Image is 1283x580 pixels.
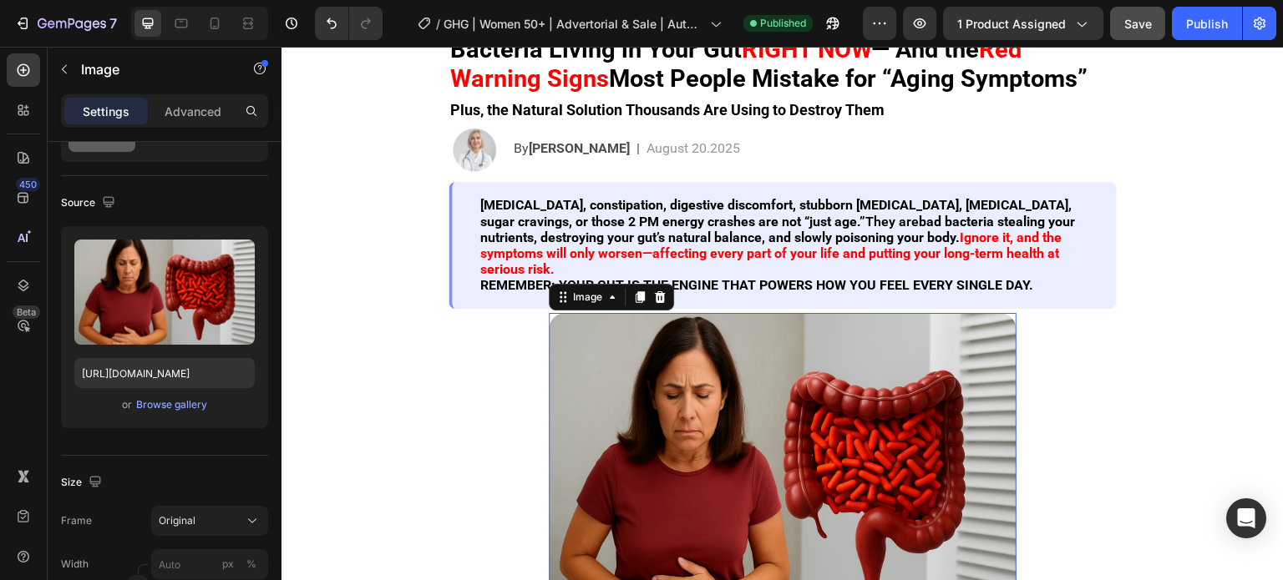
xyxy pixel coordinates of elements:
[288,243,324,258] div: Image
[13,305,40,319] div: Beta
[16,178,40,191] div: 450
[315,7,383,40] div: Undo/Redo
[444,15,703,33] span: GHG | Women 50+ | Advertorial & Sale | Authority-Bad Bacteria in Gut | [DATE]
[74,240,255,345] img: preview-image
[109,13,117,33] p: 7
[199,183,780,230] strong: Ignore it, and the symptoms will only worsen—affecting every part of your life and putting your l...
[1226,498,1266,538] div: Open Intercom Messenger
[247,93,348,109] strong: [PERSON_NAME]
[135,396,208,413] button: Browse gallery
[436,15,440,33] span: /
[1124,17,1152,31] span: Save
[1110,7,1165,40] button: Save
[1186,15,1228,33] div: Publish
[61,192,119,214] div: Source
[943,7,1103,40] button: 1 product assigned
[151,506,268,536] button: Original
[246,557,256,572] div: %
[169,54,603,72] strong: Plus, the Natural Solution Thousands Are Using to Destroy Them
[136,397,207,412] div: Browse gallery
[61,513,92,528] label: Frame
[81,59,223,79] p: Image
[199,150,807,246] p: They are
[159,513,195,528] span: Original
[365,92,459,112] p: August 20.2025
[241,554,261,574] button: px
[760,16,806,31] span: Published
[167,77,217,127] img: gempages_545042197993489537-b1daaa8c-b317-425e-8786-e9ae8ec175aa.png
[83,103,129,120] p: Settings
[355,92,358,112] p: |
[957,15,1066,33] span: 1 product assigned
[267,266,735,577] img: gempages_545042197993489537-d3ee81c0-3c4c-4f22-9dee-c2130330a9b7.png
[327,18,806,46] strong: Most People Mistake for “Aging Symptoms”
[199,230,752,246] strong: REMEMBER: YOUR GUT IS THE ENGINE THAT POWERS HOW YOU FEEL EVERY SINGLE DAY.
[165,103,221,120] p: Advanced
[122,395,132,415] span: or
[7,7,124,40] button: 7
[61,557,89,572] label: Width
[281,47,1283,580] iframe: Design area
[151,549,268,579] input: px%
[222,557,234,572] div: px
[199,167,794,199] strong: bad bacteria stealing your nutrients, destroying your gut’s natural balance, and slowly poisoning...
[74,358,255,388] input: https://example.com/image.jpg
[218,554,238,574] button: %
[199,150,790,182] strong: [MEDICAL_DATA], constipation, digestive discomfort, stubborn [MEDICAL_DATA], [MEDICAL_DATA], suga...
[232,92,348,112] p: By
[1172,7,1242,40] button: Publish
[61,472,105,494] div: Size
